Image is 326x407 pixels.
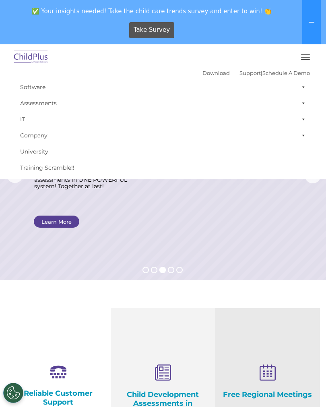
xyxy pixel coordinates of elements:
a: Download [202,70,230,76]
a: Support [239,70,261,76]
span: ✅ Your insights needed! Take the child care trends survey and enter to win! 👏 [3,3,301,19]
a: Assessments [16,95,310,111]
span: Take Survey [134,23,170,37]
a: Training Scramble!! [16,160,310,176]
font: | [202,70,310,76]
h4: Free Regional Meetings [221,390,314,399]
a: University [16,143,310,160]
a: Schedule A Demo [262,70,310,76]
a: Company [16,127,310,143]
a: Software [16,79,310,95]
a: Learn More [34,216,79,228]
img: ChildPlus by Procare Solutions [12,48,50,67]
button: Cookies Settings [3,383,23,403]
h4: Reliable Customer Support [12,389,105,407]
a: IT [16,111,310,127]
rs-layer: Program management software combined with child development assessments in ONE POWERFUL system! T... [34,164,138,189]
a: Take Survey [129,22,175,38]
